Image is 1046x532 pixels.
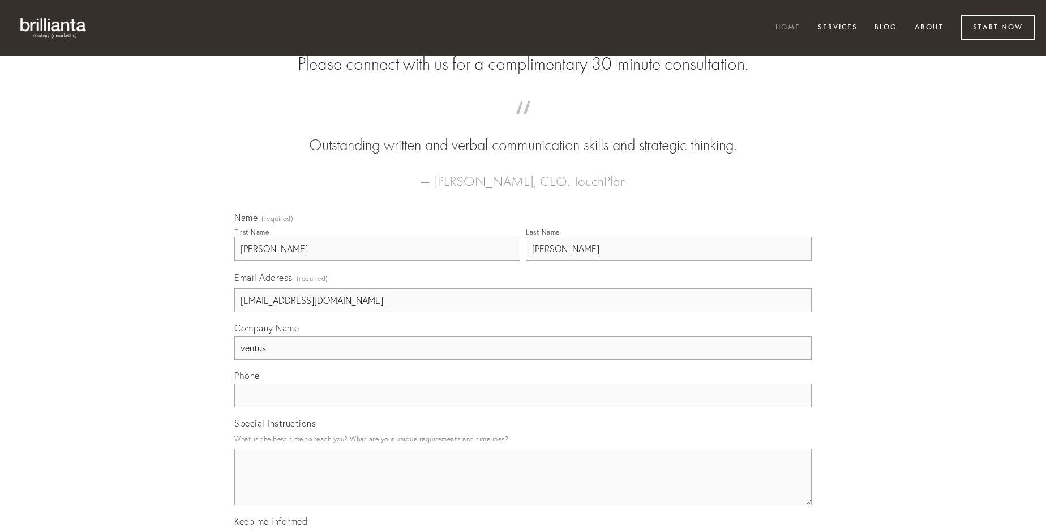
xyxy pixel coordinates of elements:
[526,228,560,236] div: Last Name
[234,272,293,283] span: Email Address
[234,516,307,527] span: Keep me informed
[234,418,316,429] span: Special Instructions
[261,215,293,222] span: (required)
[234,431,812,446] p: What is the best time to reach you? What are your unique requirements and timelines?
[252,112,794,134] span: “
[811,19,865,37] a: Services
[768,19,808,37] a: Home
[234,228,269,236] div: First Name
[252,156,794,193] figcaption: — [PERSON_NAME], CEO, TouchPlan
[907,19,951,37] a: About
[11,11,96,44] img: brillianta - research, strategy, marketing
[961,15,1035,40] a: Start Now
[234,370,260,381] span: Phone
[234,322,299,334] span: Company Name
[234,53,812,75] h2: Please connect with us for a complimentary 30-minute consultation.
[297,271,328,286] span: (required)
[234,212,258,223] span: Name
[867,19,904,37] a: Blog
[252,112,794,156] blockquote: Outstanding written and verbal communication skills and strategic thinking.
